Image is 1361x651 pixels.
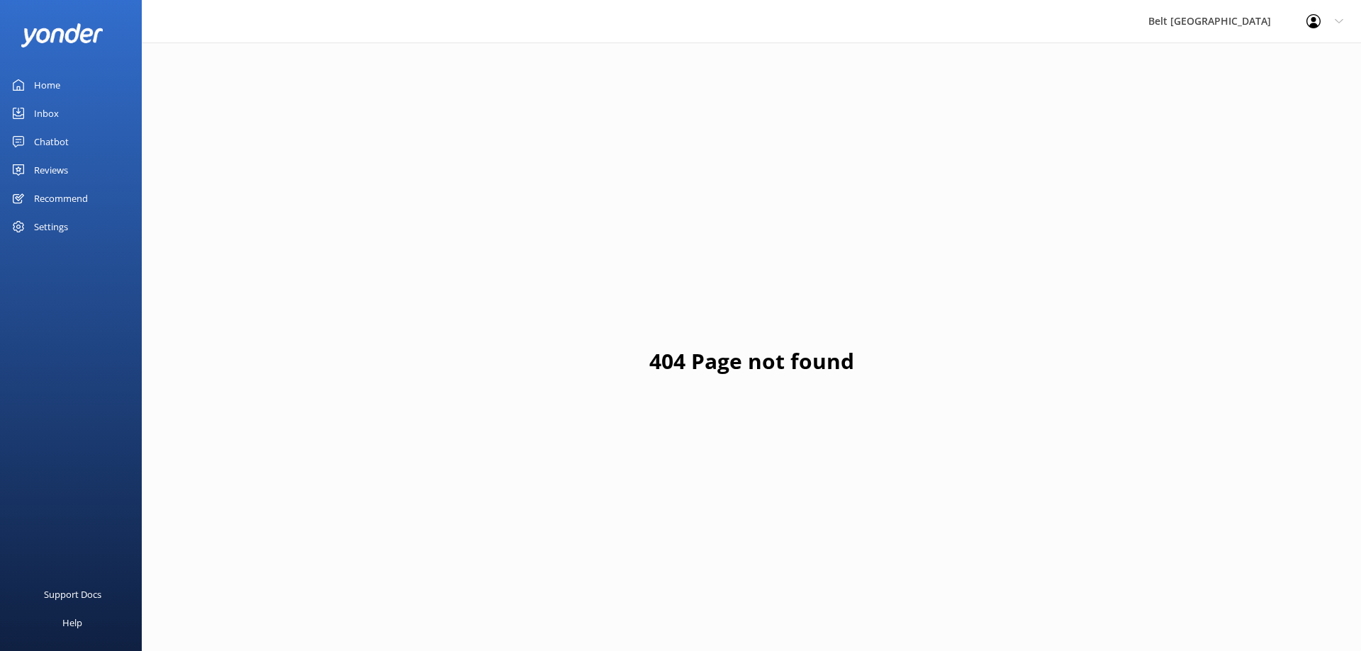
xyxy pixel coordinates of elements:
[34,71,60,99] div: Home
[34,128,69,156] div: Chatbot
[34,213,68,241] div: Settings
[34,156,68,184] div: Reviews
[44,580,101,608] div: Support Docs
[21,23,103,47] img: yonder-white-logo.png
[62,608,82,637] div: Help
[649,344,854,378] h1: 404 Page not found
[34,99,59,128] div: Inbox
[34,184,88,213] div: Recommend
